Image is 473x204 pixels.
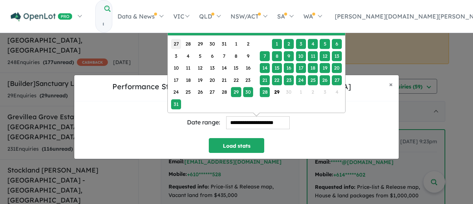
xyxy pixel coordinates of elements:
[320,63,330,73] div: Choose Friday, September 19th, 2025
[296,75,306,85] div: Choose Wednesday, September 24th, 2025
[187,117,220,127] div: Date range:
[389,80,393,88] span: ×
[320,51,330,61] div: Choose Friday, September 12th, 2025
[243,39,253,49] div: Choose Saturday, August 2nd, 2025
[296,63,306,73] div: Choose Wednesday, September 17th, 2025
[320,75,330,85] div: Choose Friday, September 26th, 2025
[231,24,241,34] div: Friday
[195,63,205,73] div: Choose Tuesday, August 12th, 2025
[171,39,181,49] div: Choose Sunday, July 27th, 2025
[308,51,318,61] div: Choose Thursday, September 11th, 2025
[219,63,229,73] div: Choose Thursday, August 14th, 2025
[207,87,217,97] div: Choose Wednesday, August 27th, 2025
[171,75,181,85] div: Choose Sunday, August 17th, 2025
[260,63,270,73] div: Choose Sunday, September 14th, 2025
[171,87,181,97] div: Choose Sunday, August 24th, 2025
[207,75,217,85] div: Choose Wednesday, August 20th, 2025
[207,39,217,49] div: Choose Wednesday, July 30th, 2025
[231,51,241,61] div: Choose Friday, August 8th, 2025
[183,63,193,73] div: Choose Monday, August 11th, 2025
[332,51,342,61] div: Choose Saturday, September 13th, 2025
[195,51,205,61] div: Choose Tuesday, August 5th, 2025
[296,51,306,61] div: Choose Wednesday, September 10th, 2025
[332,39,342,49] div: Choose Saturday, September 6th, 2025
[207,63,217,73] div: Choose Wednesday, August 13th, 2025
[243,75,253,85] div: Choose Saturday, August 23rd, 2025
[284,75,294,85] div: Choose Tuesday, September 23rd, 2025
[308,75,318,85] div: Choose Thursday, September 25th, 2025
[225,3,272,29] a: NSW/ACT
[296,39,306,49] div: Choose Wednesday, September 3rd, 2025
[259,38,343,98] div: Month September, 2025
[298,3,326,29] a: WA
[260,51,270,61] div: Choose Sunday, September 7th, 2025
[272,39,282,49] div: Choose Monday, September 1st, 2025
[260,87,270,97] div: Choose Sunday, September 28th, 2025
[332,87,342,97] div: Not available Saturday, October 4th, 2025
[219,24,229,34] div: Thursday
[96,16,110,32] input: Try estate name, suburb, builder or developer
[296,87,306,97] div: Not available Wednesday, October 1st, 2025
[231,87,241,97] div: Choose Friday, August 29th, 2025
[209,138,264,153] button: Load stats
[272,3,298,29] a: SA
[284,87,294,97] div: Not available Tuesday, September 30th, 2025
[168,3,194,29] a: VIC
[284,39,294,49] div: Choose Tuesday, September 2nd, 2025
[332,24,342,34] div: Saturday
[243,63,253,73] div: Choose Saturday, August 16th, 2025
[195,39,205,49] div: Choose Tuesday, July 29th, 2025
[171,51,181,61] div: Choose Sunday, August 3rd, 2025
[219,75,229,85] div: Choose Thursday, August 21st, 2025
[167,11,346,113] div: Choose Date
[170,38,254,110] div: Month August, 2025
[243,24,253,34] div: Saturday
[195,87,205,97] div: Choose Tuesday, August 26th, 2025
[320,87,330,97] div: Not available Friday, October 3rd, 2025
[308,24,318,34] div: Thursday
[112,3,168,29] a: Data & News
[171,99,181,109] div: Choose Sunday, August 31st, 2025
[183,75,193,85] div: Choose Monday, August 18th, 2025
[296,24,306,34] div: Wednesday
[284,51,294,61] div: Choose Tuesday, September 9th, 2025
[272,51,282,61] div: Choose Monday, September 8th, 2025
[260,24,270,34] div: Sunday
[183,39,193,49] div: Choose Monday, July 28th, 2025
[207,51,217,61] div: Choose Wednesday, August 6th, 2025
[284,24,294,34] div: Tuesday
[332,75,342,85] div: Choose Saturday, September 27th, 2025
[308,39,318,49] div: Choose Thursday, September 4th, 2025
[194,3,225,29] a: QLD
[243,87,253,97] div: Choose Saturday, August 30th, 2025
[80,81,383,92] h5: Performance Stats for Taylors Rise Estate - [GEOGRAPHIC_DATA]
[308,87,318,97] div: Not available Thursday, October 2nd, 2025
[171,63,181,73] div: Choose Sunday, August 10th, 2025
[320,39,330,49] div: Choose Friday, September 5th, 2025
[272,87,282,97] div: Choose Monday, September 29th, 2025
[219,39,229,49] div: Choose Thursday, July 31st, 2025
[231,75,241,85] div: Choose Friday, August 22nd, 2025
[219,87,229,97] div: Choose Thursday, August 28th, 2025
[284,63,294,73] div: Choose Tuesday, September 16th, 2025
[207,24,217,34] div: Wednesday
[195,24,205,34] div: Tuesday
[183,24,193,34] div: Monday
[171,24,181,34] div: Sunday
[308,63,318,73] div: Choose Thursday, September 18th, 2025
[231,63,241,73] div: Choose Friday, August 15th, 2025
[272,75,282,85] div: Choose Monday, September 22nd, 2025
[272,63,282,73] div: Choose Monday, September 15th, 2025
[11,12,72,21] img: Openlot PRO Logo White
[320,24,330,34] div: Friday
[231,39,241,49] div: Choose Friday, August 1st, 2025
[195,75,205,85] div: Choose Tuesday, August 19th, 2025
[183,87,193,97] div: Choose Monday, August 25th, 2025
[219,51,229,61] div: Choose Thursday, August 7th, 2025
[183,51,193,61] div: Choose Monday, August 4th, 2025
[332,63,342,73] div: Choose Saturday, September 20th, 2025
[272,24,282,34] div: Monday
[260,75,270,85] div: Choose Sunday, September 21st, 2025
[243,51,253,61] div: Choose Saturday, August 9th, 2025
